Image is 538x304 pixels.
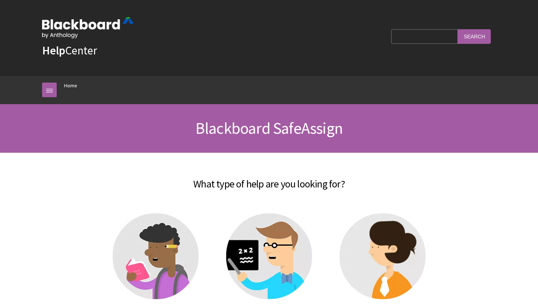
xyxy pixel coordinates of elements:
[458,29,491,43] input: Search
[226,213,312,299] img: Instructor help
[64,81,77,90] a: Home
[42,167,496,191] h2: What type of help are you looking for?
[42,17,134,38] img: Blackboard by Anthology
[340,213,426,299] img: Administrator help
[42,43,97,58] a: HelpCenter
[42,43,65,58] strong: Help
[113,213,199,299] img: Student help
[195,118,343,138] span: Blackboard SafeAssign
